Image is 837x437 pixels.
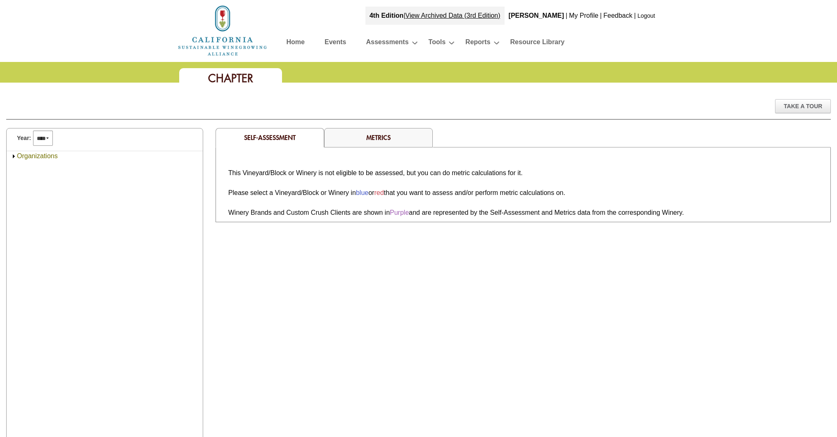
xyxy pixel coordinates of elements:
[509,12,564,19] b: [PERSON_NAME]
[366,133,391,142] a: Metrics
[638,12,655,19] a: Logout
[370,12,404,19] strong: 4th Edition
[429,36,446,51] a: Tools
[287,36,305,51] a: Home
[510,36,565,51] a: Resource Library
[11,153,17,159] img: Expand Organizations
[177,26,268,33] a: Home
[366,36,408,51] a: Assessments
[356,189,368,196] span: blue
[228,168,826,218] div: This Vineyard/Block or Winery is not eligible to be assessed, but you can do metric calculations ...
[465,36,490,51] a: Reports
[405,12,500,19] a: View Archived Data (3rd Edition)
[365,7,505,25] div: |
[374,189,384,196] span: red
[17,152,58,159] a: Organizations
[17,134,31,142] span: Year:
[775,99,831,113] div: Take A Tour
[565,7,568,25] div: |
[599,7,602,25] div: |
[390,209,409,216] span: Purple
[569,12,598,19] a: My Profile
[177,4,268,57] img: logo_cswa2x.png
[633,7,637,25] div: |
[208,71,253,85] span: Chapter
[603,12,632,19] a: Feedback
[325,36,346,51] a: Events
[244,133,296,142] span: Self-Assessment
